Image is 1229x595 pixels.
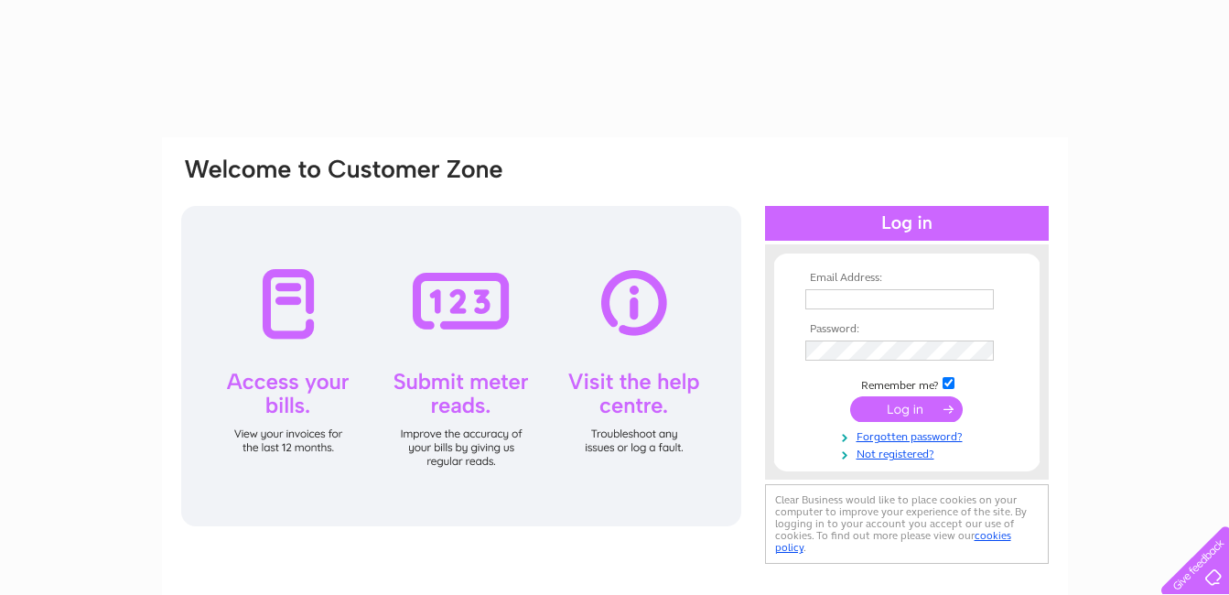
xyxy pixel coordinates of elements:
[765,484,1049,564] div: Clear Business would like to place cookies on your computer to improve your experience of the sit...
[801,374,1013,393] td: Remember me?
[801,272,1013,285] th: Email Address:
[801,323,1013,336] th: Password:
[850,396,963,422] input: Submit
[805,427,1013,444] a: Forgotten password?
[805,444,1013,461] a: Not registered?
[775,529,1011,554] a: cookies policy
